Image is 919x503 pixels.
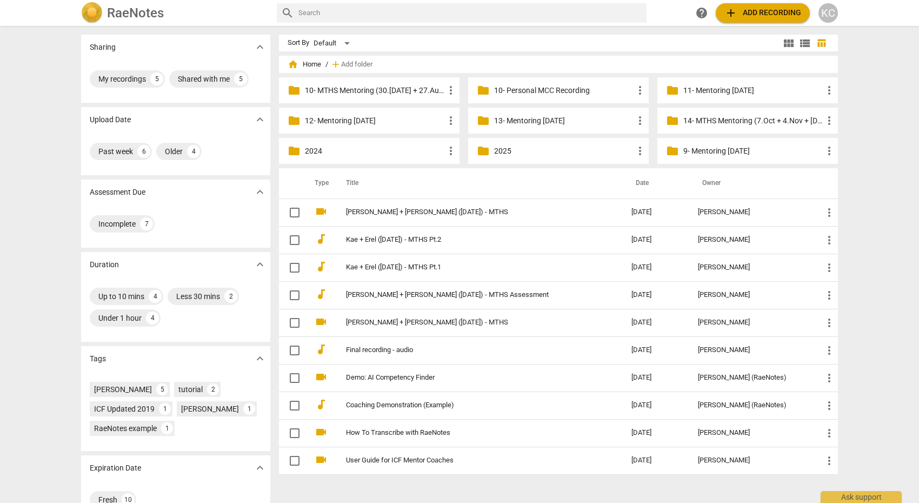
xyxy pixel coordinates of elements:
[698,291,805,299] div: [PERSON_NAME]
[666,144,679,157] span: folder
[306,168,333,198] th: Type
[823,289,836,302] span: more_vert
[698,263,805,272] div: [PERSON_NAME]
[818,3,838,23] button: KC
[333,168,623,198] th: Title
[305,145,444,157] p: 2024
[623,447,689,474] td: [DATE]
[823,114,836,127] span: more_vert
[288,144,301,157] span: folder
[683,85,823,96] p: 11- Mentoring Aug.2025
[234,72,247,85] div: 5
[98,313,142,323] div: Under 1 hour
[149,290,162,303] div: 4
[346,319,592,327] a: [PERSON_NAME] + [PERSON_NAME] ([DATE]) - MTHS
[305,115,444,127] p: 12- Mentoring Sep.2025
[90,114,131,125] p: Upload Date
[94,384,152,395] div: [PERSON_NAME]
[315,426,328,439] span: videocam
[346,208,592,216] a: [PERSON_NAME] + [PERSON_NAME] ([DATE]) - MTHS
[254,186,267,198] span: expand_more
[98,146,133,157] div: Past week
[623,168,689,198] th: Date
[315,288,328,301] span: audiotrack
[698,346,805,354] div: [PERSON_NAME]
[823,84,836,97] span: more_vert
[698,374,805,382] div: [PERSON_NAME] (RaeNotes)
[698,319,805,327] div: [PERSON_NAME]
[165,146,183,157] div: Older
[341,61,372,69] span: Add folder
[623,254,689,281] td: [DATE]
[346,346,592,354] a: Final recording - audio
[315,205,328,218] span: videocam
[477,114,490,127] span: folder
[315,370,328,383] span: videocam
[623,198,689,226] td: [DATE]
[315,343,328,356] span: audiotrack
[254,352,267,365] span: expand_more
[698,401,805,409] div: [PERSON_NAME] (RaeNotes)
[816,38,827,48] span: table_chart
[207,383,219,395] div: 2
[254,461,267,474] span: expand_more
[252,39,268,55] button: Show more
[181,403,239,414] div: [PERSON_NAME]
[798,37,811,50] span: view_list
[315,260,328,273] span: audiotrack
[315,233,328,246] span: audiotrack
[137,145,150,158] div: 6
[683,145,823,157] p: 9- Mentoring Jul.2025
[623,309,689,336] td: [DATE]
[98,291,144,302] div: Up to 10 mins
[314,35,354,52] div: Default
[716,3,810,23] button: Upload
[683,115,823,127] p: 14- MTHS Mentoring (7.Oct + 4.Nov + 2.Dec.2025)
[252,350,268,367] button: Show more
[346,263,592,272] a: Kae + Erel ([DATE]) - MTHS Pt.1
[315,315,328,328] span: videocam
[315,398,328,411] span: audiotrack
[281,6,294,19] span: search
[325,61,328,69] span: /
[823,144,836,157] span: more_vert
[346,401,592,409] a: Coaching Demonstration (Example)
[178,384,203,395] div: tutorial
[623,419,689,447] td: [DATE]
[698,429,805,437] div: [PERSON_NAME]
[140,217,153,230] div: 7
[315,453,328,466] span: videocam
[90,42,116,53] p: Sharing
[444,114,457,127] span: more_vert
[178,74,230,84] div: Shared with me
[98,219,136,229] div: Incomplete
[494,85,634,96] p: 10- Personal MCC Recording
[823,316,836,329] span: more_vert
[782,37,795,50] span: view_module
[252,184,268,200] button: Show more
[695,6,708,19] span: help
[243,403,255,415] div: 1
[176,291,220,302] div: Less 30 mins
[823,234,836,247] span: more_vert
[252,460,268,476] button: Show more
[81,2,103,24] img: Logo
[94,403,155,414] div: ICF Updated 2019
[252,111,268,128] button: Show more
[254,113,267,126] span: expand_more
[90,462,141,474] p: Expiration Date
[666,114,679,127] span: folder
[781,35,797,51] button: Tile view
[698,208,805,216] div: [PERSON_NAME]
[823,427,836,440] span: more_vert
[823,399,836,412] span: more_vert
[224,290,237,303] div: 2
[161,422,173,434] div: 1
[252,256,268,273] button: Show more
[689,168,814,198] th: Owner
[444,144,457,157] span: more_vert
[823,344,836,357] span: more_vert
[823,454,836,467] span: more_vert
[623,392,689,419] td: [DATE]
[346,236,592,244] a: Kae + Erel ([DATE]) - MTHS Pt.2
